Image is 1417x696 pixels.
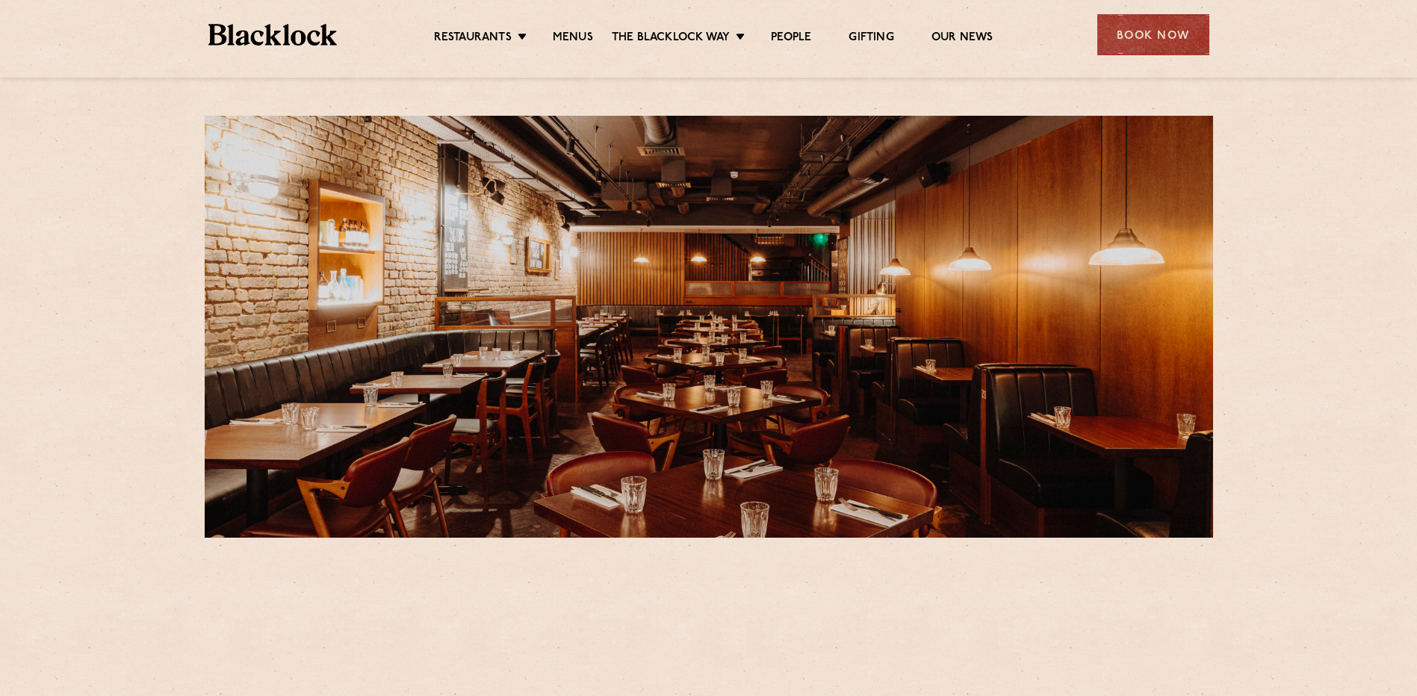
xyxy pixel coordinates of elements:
a: Restaurants [434,31,512,47]
img: BL_Textured_Logo-footer-cropped.svg [208,24,338,46]
a: Gifting [849,31,893,47]
a: Our News [931,31,993,47]
a: People [771,31,811,47]
div: Book Now [1097,14,1209,55]
a: Menus [553,31,593,47]
a: The Blacklock Way [612,31,730,47]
